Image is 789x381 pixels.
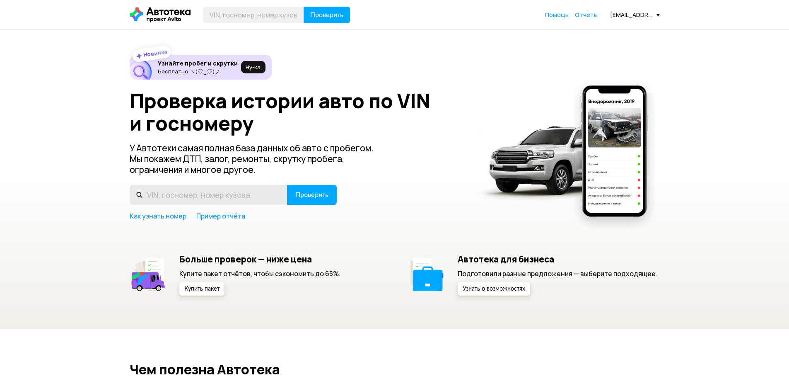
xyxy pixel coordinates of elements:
input: VIN, госномер, номер кузова [203,7,304,23]
p: Подготовили разные предложения — выберите подходящее. [458,269,657,278]
strong: Новинка [142,48,168,58]
a: Пример отчёта [196,211,245,221]
button: Узнать о возможностях [458,282,530,296]
span: Узнать о возможностях [463,286,525,292]
a: Помощь [545,11,569,19]
button: Купить пакет [179,282,224,296]
span: Проверить [295,192,328,198]
a: Отчёты [575,11,598,19]
button: Проверить [287,185,337,205]
span: Купить пакет [184,286,220,292]
p: У Автотеки самая полная база данных об авто с пробегом. Мы покажем ДТП, залог, ремонты, скрутку п... [130,143,387,175]
input: VIN, госномер, номер кузова [130,185,287,205]
span: Проверить [310,12,343,18]
h1: Проверка истории авто по VIN и госномеру [130,90,466,134]
h2: Чем полезна Автотека [130,362,660,377]
a: Как узнать номер [130,211,186,221]
h5: Больше проверок — ниже цена [179,254,340,265]
h5: Автотека для бизнеса [458,254,657,265]
p: Бесплатно ヽ(♡‿♡)ノ [158,68,238,75]
div: [EMAIL_ADDRESS][DOMAIN_NAME] [610,11,660,19]
h6: Узнайте пробег и скрутки [158,60,238,67]
span: Ну‑ка [246,64,261,70]
p: Купите пакет отчётов, чтобы сэкономить до 65%. [179,269,340,278]
button: Проверить [304,7,350,23]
